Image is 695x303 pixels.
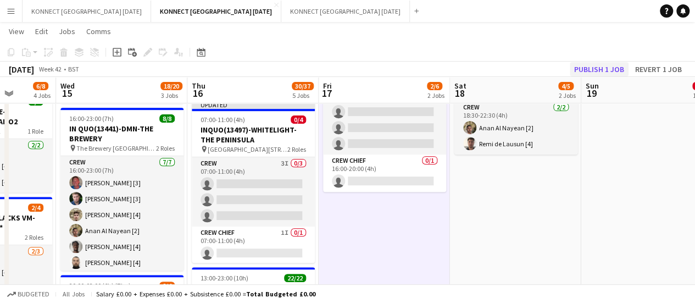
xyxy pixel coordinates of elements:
span: View [9,26,24,36]
span: Jobs [59,26,75,36]
span: Week 42 [36,65,64,73]
span: Wed [60,81,75,91]
button: Revert 1 job [631,62,686,76]
app-card-role: Crew0/316:00-20:00 (4h) [323,85,446,155]
span: Thu [192,81,205,91]
app-job-card: Updated07:00-11:00 (4h)0/4INQUO(13497)-WHITELIGHT-THE PENINSULA [GEOGRAPHIC_DATA][STREET_ADDRESS]... [192,100,315,263]
span: 07:00-11:00 (4h) [201,115,245,124]
button: KONNECT [GEOGRAPHIC_DATA] [DATE] [151,1,281,22]
div: Salary £0.00 + Expenses £0.00 + Subsistence £0.00 = [96,290,315,298]
div: 3 Jobs [161,91,182,100]
div: BST [68,65,79,73]
div: 4 Jobs [34,91,51,100]
a: View [4,24,29,38]
span: Comms [86,26,111,36]
app-job-card: 16:00-23:00 (7h)8/8IN QUO(13441)-DMN-THE BREWERY The Brewery [GEOGRAPHIC_DATA], [STREET_ADDRESS]2... [60,108,184,271]
span: 8/8 [159,114,175,123]
app-job-card: 16:00-20:00 (4h)0/4IN QUO(13439)-NEIGHBOURHOOD EVENTS-EXCEL EXCEL [GEOGRAPHIC_DATA]2 RolesCrew0/3... [323,37,446,192]
div: Updated [192,100,315,109]
span: 18/20 [160,82,182,90]
span: 22/22 [284,274,306,282]
button: KONNECT [GEOGRAPHIC_DATA] [DATE] [281,1,410,22]
span: 2/4 [28,203,43,212]
span: 2/6 [427,82,442,90]
div: 2 Jobs [427,91,444,100]
span: Fri [323,81,332,91]
span: Sat [454,81,466,91]
span: 4/5 [558,82,574,90]
span: 19 [584,87,599,100]
span: 2 Roles [156,144,175,152]
h3: INQUO(13497)-WHITELIGHT-THE PENINSULA [192,125,315,145]
span: 0/4 [291,115,306,124]
app-card-role: Crew7/716:00-23:00 (7h)[PERSON_NAME] [3][PERSON_NAME] [3][PERSON_NAME] [4]Anan Al Nayean [2][PERS... [60,156,184,289]
span: 2/4 [159,282,175,290]
span: 30/37 [292,82,314,90]
div: [DATE] [9,64,34,75]
a: Comms [82,24,115,38]
h3: IN QUO(13441)-DMN-THE BREWERY [60,124,184,144]
span: 15 [59,87,75,100]
app-job-card: 18:30-22:30 (4h)2/2QUO13261-SETSTAGE-EXCEL Excel [GEOGRAPHIC_DATA]1 RoleCrew2/218:30-22:30 (4h)An... [454,63,577,155]
span: 2 Roles [287,145,306,153]
button: Budgeted [5,288,51,300]
span: 20:00-02:00 (6h) (Thu) [69,282,131,290]
span: 13:00-23:00 (10h) [201,274,248,282]
span: 18 [453,87,466,100]
span: 16:00-23:00 (7h) [69,114,114,123]
a: Jobs [54,24,80,38]
div: 5 Jobs [292,91,313,100]
a: Edit [31,24,52,38]
span: Sun [586,81,599,91]
span: Edit [35,26,48,36]
span: 1 Role [27,127,43,135]
app-card-role: Crew Chief0/116:00-20:00 (4h) [323,155,446,192]
span: 17 [321,87,332,100]
h3: QUO13396-ENCORE-INTERCONTINENTAL O2 [192,283,315,303]
span: All jobs [60,290,87,298]
button: KONNECT [GEOGRAPHIC_DATA] [DATE] [23,1,151,22]
span: Budgeted [18,290,49,298]
span: The Brewery [GEOGRAPHIC_DATA], [STREET_ADDRESS] [76,144,156,152]
span: 2 Roles [25,233,43,241]
app-card-role: Crew3I0/307:00-11:00 (4h) [192,157,315,227]
button: Publish 1 job [570,62,629,76]
app-card-role: Crew2/218:30-22:30 (4h)Anan Al Nayean [2]Remi de Lausun [4] [454,101,577,155]
span: Total Budgeted £0.00 [246,290,315,298]
span: [GEOGRAPHIC_DATA][STREET_ADDRESS] [208,145,287,153]
div: 2 Jobs [559,91,576,100]
span: 6/8 [33,82,48,90]
app-card-role: Crew Chief1I0/107:00-11:00 (4h) [192,227,315,264]
span: 16 [190,87,205,100]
